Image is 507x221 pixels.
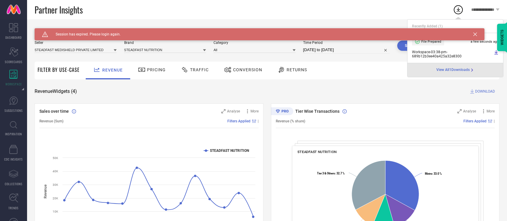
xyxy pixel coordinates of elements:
span: Time Period [303,41,390,45]
span: Category [214,41,296,45]
span: DOWNLOAD [475,88,495,94]
span: INSPIRATION [5,132,22,136]
span: SCORECARDS [5,60,23,64]
svg: Zoom [221,109,226,113]
span: Revenue (% share) [276,119,305,123]
span: COLLECTIONS [5,182,23,186]
span: CDC INSIGHTS [4,157,23,161]
div: Premium [271,107,293,116]
span: More [250,109,259,113]
span: | [494,119,495,123]
span: Pricing [147,67,166,72]
text: 20K [53,197,58,200]
span: Analyse [227,109,240,113]
span: Returns [287,67,307,72]
span: Brand [124,41,206,45]
text: 10K [53,210,58,213]
span: Revenue (Sum) [39,119,63,123]
span: a few seconds ago [471,40,499,44]
svg: Zoom [457,109,462,113]
span: Seller [35,41,117,45]
span: Partner Insights [35,4,83,16]
text: : 33.0 % [425,172,441,175]
span: Filters Applied [463,119,487,123]
span: More [487,109,495,113]
span: Revenue Widgets ( 4 ) [35,88,77,94]
span: | [258,119,259,123]
span: Filter By Use-Case [38,66,80,73]
input: Select time period [303,46,390,54]
span: Workspace - 03:38-pm - 689b12b3ee40a425a32e8300 [412,50,492,58]
a: View All1Downloads [436,68,475,72]
span: Traffic [190,67,209,72]
span: Sales over time [39,109,69,114]
text: : 32.7 % [317,172,345,175]
span: Session has expired. Please login again. [48,32,121,36]
span: Tier Wise Transactions [295,109,340,114]
text: STEADFAST NUTRITION [210,149,249,153]
a: Download [494,50,499,58]
span: Analyse [463,109,476,113]
text: 30K [53,183,58,186]
span: Filters Applied [227,119,250,123]
span: TRENDS [8,206,19,210]
text: 40K [53,170,58,173]
tspan: Tier 3 & Others [317,172,335,175]
div: Open download page [436,68,475,72]
text: 50K [53,156,58,160]
span: Recently Added ( 1 ) [412,24,443,28]
span: STEADFAST NUTRITION [297,150,336,154]
span: Revenue [102,68,123,72]
span: WORKSPACE [5,82,22,86]
tspan: Revenue [43,184,48,198]
span: SUGGESTIONS [5,108,23,113]
span: DASHBOARD [5,35,22,40]
span: SYSTEM WORKSPACE [35,28,76,33]
tspan: Metro [425,172,432,175]
span: Conversion [233,67,262,72]
button: Search [397,41,430,51]
div: Open download list [453,4,464,15]
span: File Prepared [421,40,441,44]
span: View All 1 Downloads [436,68,470,72]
